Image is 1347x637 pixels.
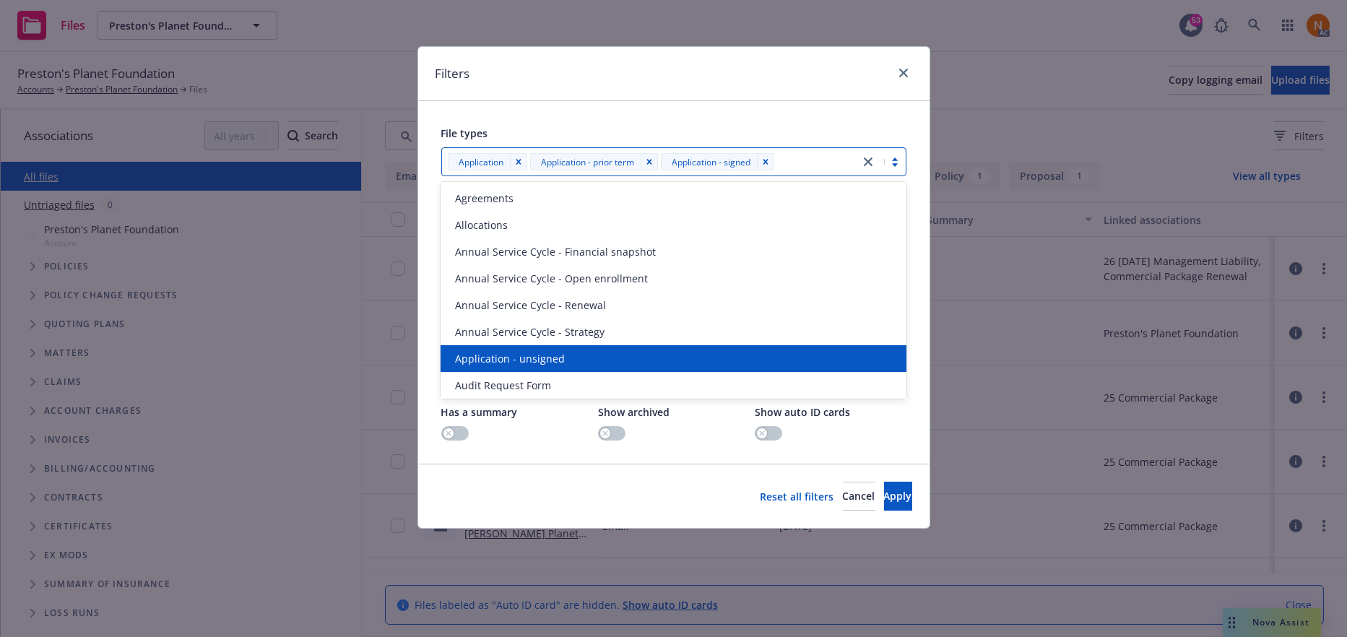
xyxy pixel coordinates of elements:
span: Apply [884,489,912,503]
span: Application [454,155,504,170]
span: Application - signed [667,155,751,170]
span: Has a summary [441,405,518,419]
span: Application - prior term [542,155,635,170]
span: Allocations [455,217,508,233]
span: Agreements [455,191,514,206]
div: Remove [object Object] [757,153,774,170]
span: Application [459,155,504,170]
span: Application - signed [672,155,751,170]
span: Show archived [598,405,670,419]
span: Annual Service Cycle - Renewal [455,298,606,313]
span: Annual Service Cycle - Strategy [455,324,605,339]
div: Remove [object Object] [510,153,527,170]
span: Cancel [843,489,875,503]
h1: Filters [436,64,470,83]
span: Application - prior term [536,155,635,170]
button: Apply [884,482,912,511]
span: Annual Service Cycle - Open enrollment [455,271,648,286]
span: File types [441,126,488,140]
a: Reset all filters [761,489,834,504]
a: close [859,153,877,170]
div: Remove [object Object] [641,153,658,170]
span: Show auto ID cards [755,405,850,419]
span: Audit Request Form [455,378,551,393]
span: Application - unsigned [455,351,565,366]
a: close [895,64,912,82]
button: Cancel [843,482,875,511]
span: Annual Service Cycle - Financial snapshot [455,244,656,259]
